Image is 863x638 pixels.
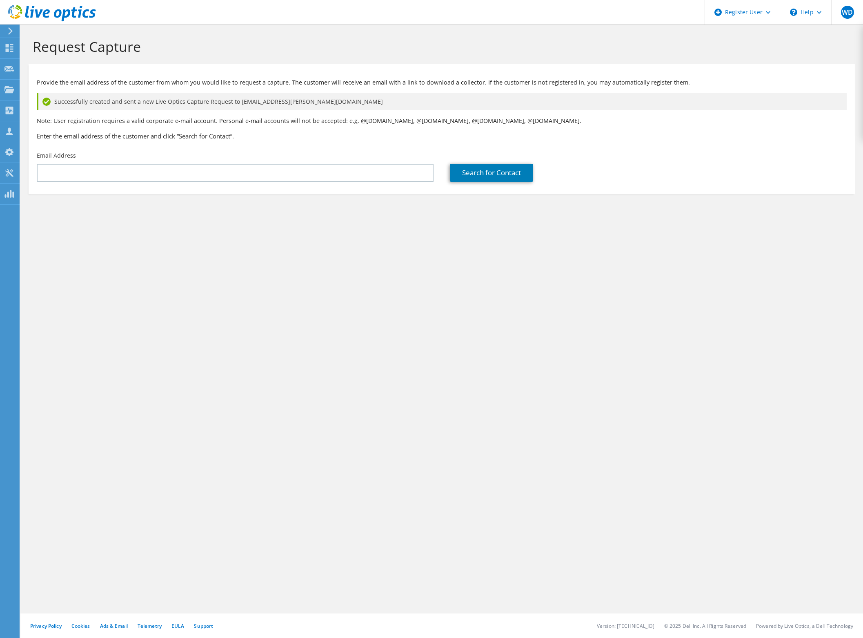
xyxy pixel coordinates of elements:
[37,116,847,125] p: Note: User registration requires a valid corporate e-mail account. Personal e-mail accounts will ...
[597,622,654,629] li: Version: [TECHNICAL_ID]
[37,152,76,160] label: Email Address
[450,164,533,182] a: Search for Contact
[171,622,184,629] a: EULA
[37,132,847,141] h3: Enter the email address of the customer and click “Search for Contact”.
[138,622,162,629] a: Telemetry
[756,622,853,629] li: Powered by Live Optics, a Dell Technology
[30,622,62,629] a: Privacy Policy
[790,9,797,16] svg: \n
[194,622,213,629] a: Support
[841,6,854,19] span: WD
[33,38,847,55] h1: Request Capture
[54,97,383,106] span: Successfully created and sent a new Live Optics Capture Request to [EMAIL_ADDRESS][PERSON_NAME][D...
[37,78,847,87] p: Provide the email address of the customer from whom you would like to request a capture. The cust...
[100,622,128,629] a: Ads & Email
[664,622,746,629] li: © 2025 Dell Inc. All Rights Reserved
[71,622,90,629] a: Cookies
